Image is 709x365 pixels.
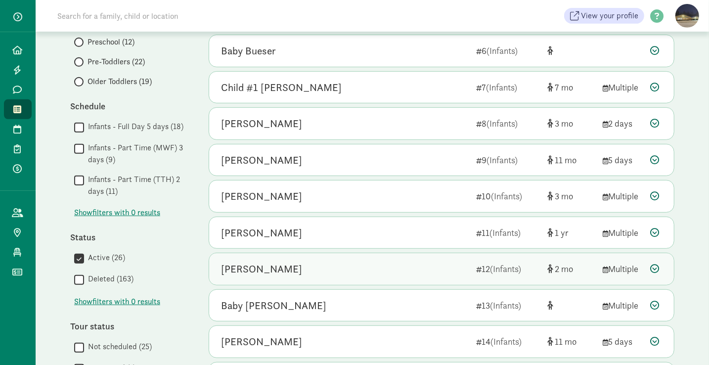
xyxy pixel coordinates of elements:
[476,153,539,167] div: 9
[84,252,125,264] label: Active (26)
[490,336,522,347] span: (Infants)
[547,81,595,94] div: [object Object]
[547,189,595,203] div: [object Object]
[476,299,539,312] div: 13
[581,10,638,22] span: View your profile
[74,296,160,308] span: Show filters with 0 results
[221,80,342,95] div: Child #1 Holt
[555,154,576,166] span: 11
[555,227,569,238] span: 1
[603,81,642,94] div: Multiple
[70,99,189,113] div: Schedule
[221,188,302,204] div: Ophelia Walker
[487,45,518,56] span: (Infants)
[547,117,595,130] div: [object Object]
[487,118,518,129] span: (Infants)
[84,121,183,133] label: Infants - Full Day 5 days (18)
[221,43,276,59] div: Baby Bueser
[603,299,642,312] div: Multiple
[603,117,642,130] div: 2 days
[88,36,134,48] span: Preschool (12)
[555,263,573,274] span: 2
[221,298,326,314] div: Baby DeGraw
[476,189,539,203] div: 10
[603,262,642,275] div: Multiple
[476,81,539,94] div: 7
[491,190,522,202] span: (Infants)
[476,44,539,57] div: 6
[221,334,302,350] div: Elijah Frantz
[88,76,152,88] span: Older Toddlers (19)
[84,174,189,197] label: Infants - Part Time (TTH) 2 days (11)
[547,335,595,348] div: [object Object]
[486,82,517,93] span: (Infants)
[74,296,160,308] button: Showfilters with 0 results
[74,207,160,219] button: Showfilters with 0 results
[84,273,133,285] label: Deleted (163)
[547,226,595,239] div: [object Object]
[489,227,521,238] span: (Infants)
[603,226,642,239] div: Multiple
[221,225,302,241] div: Rosemary Elder
[555,190,573,202] span: 3
[603,153,642,167] div: 5 days
[547,44,595,57] div: [object Object]
[84,341,152,353] label: Not scheduled (25)
[74,207,160,219] span: Show filters with 0 results
[555,82,573,93] span: 7
[221,116,302,132] div: Vivian McAree
[70,319,189,333] div: Tour status
[51,6,329,26] input: Search for a family, child or location
[603,335,642,348] div: 5 days
[88,56,145,68] span: Pre-Toddlers (22)
[70,230,189,244] div: Status
[221,152,302,168] div: Aariv Shah Bhindi
[547,299,595,312] div: [object Object]
[547,262,595,275] div: [object Object]
[490,263,521,274] span: (Infants)
[547,153,595,167] div: [object Object]
[221,261,302,277] div: Teddi Hancock
[476,226,539,239] div: 11
[603,189,642,203] div: Multiple
[476,117,539,130] div: 8
[476,262,539,275] div: 12
[564,8,644,24] a: View your profile
[660,318,709,365] iframe: Chat Widget
[84,142,189,166] label: Infants - Part Time (MWF) 3 days (9)
[487,154,518,166] span: (Infants)
[490,300,521,311] span: (Infants)
[555,118,573,129] span: 3
[555,336,576,347] span: 11
[476,335,539,348] div: 14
